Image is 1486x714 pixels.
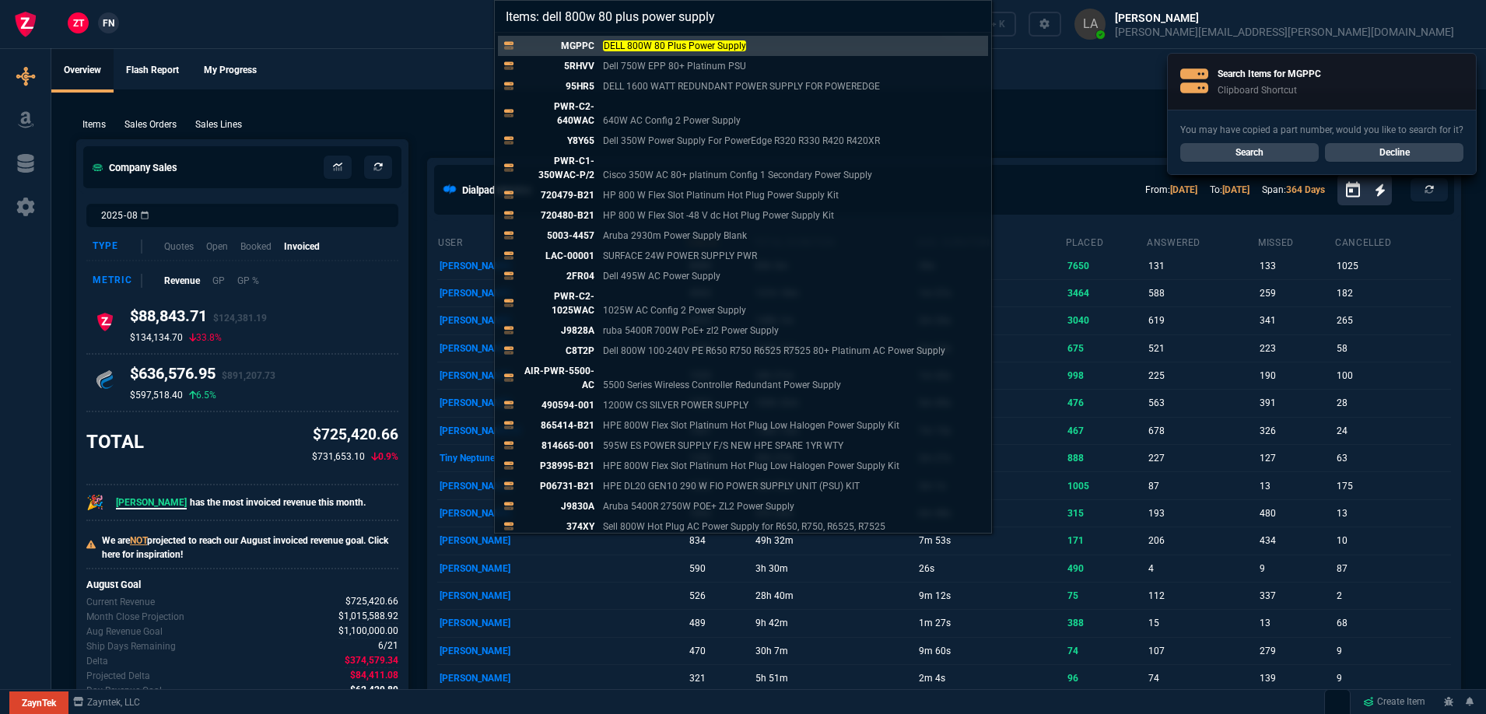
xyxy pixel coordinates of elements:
[520,59,594,73] p: 5RHVV
[603,378,841,392] p: 5500 Series Wireless Controller Redundant Power Supply
[603,134,880,148] p: Dell 350W Power Supply For PowerEdge R320 R330 R420 R420XR
[603,499,794,513] p: Aruba 5400R 2750W POE+ ZL2 Power Supply
[603,344,945,358] p: Dell 800W 100-240V PE R650 R750 R6525 R7525 80+ Platinum AC Power Supply
[603,59,746,73] p: Dell 750W EPP 80+ Platinum PSU
[603,520,885,534] p: Sell 800W Hot Plug AC Power Supply for R650, R750, R6525, R7525
[520,154,594,182] p: PWR-C1-350WAC-P/2
[520,398,594,412] p: 490594-001
[520,520,594,534] p: 374XY
[603,40,746,51] mark: DELL 800W 80 Plus Power Supply
[520,289,594,317] p: PWR-C2-1025WAC
[520,79,594,93] p: 95HR5
[603,229,747,243] p: Aruba 2930m Power Supply Blank
[520,188,594,202] p: 720479-B21
[520,100,594,128] p: PWR-C2-640WAC
[603,398,748,412] p: 1200W CS SILVER POWER SUPPLY
[520,208,594,222] p: 720480-B21
[603,324,779,338] p: ruba 5400R 700W PoE+ zl2 Power Supply
[603,269,720,283] p: Dell 495W AC Power Supply
[520,269,594,283] p: 2FR04
[520,134,594,148] p: Y8Y65
[603,439,843,453] p: 595W ES POWER SUPPLY F/S NEW HPE SPARE 1YR WTY
[603,188,839,202] p: HP 800 W Flex Slot Platinum Hot Plug Power Supply Kit
[68,695,145,709] a: msbcCompanyName
[603,459,899,473] p: HPE 800W Flex Slot Platinum Hot Plug Low Halogen Power Supply Kit
[603,249,757,263] p: SURFACE 24W POWER SUPPLY PWR
[520,344,594,358] p: C8T2P
[603,208,834,222] p: HP 800 W Flex Slot -48 V dc Hot Plug Power Supply Kit
[603,418,899,432] p: HPE 800W Flex Slot Platinum Hot Plug Low Halogen Power Supply Kit
[520,499,594,513] p: J9830A
[520,229,594,243] p: 5003-4457
[603,479,860,493] p: HPE DL20 GEN10 290 W FIO POWER SUPPLY UNIT (PSU) KIT
[603,79,880,93] p: DELL 1600 WATT REDUNDANT POWER SUPPLY FOR POWEREDGE
[520,324,594,338] p: J9828A
[495,1,991,32] input: Search...
[520,479,594,493] p: P06731-B21
[520,249,594,263] p: LAC-00001
[520,459,594,473] p: P38995-B21
[520,418,594,432] p: 865414-B21
[603,114,741,128] p: 640W AC Config 2 Power Supply
[520,439,594,453] p: 814665-001
[520,364,594,392] p: AIR-PWR-5500-AC
[603,303,746,317] p: 1025W AC Config 2 Power Supply
[1357,691,1432,714] a: Create Item
[603,168,872,182] p: Cisco 350W AC 80+ platinum Config 1 Secondary Power Supply
[520,39,594,53] p: MGPPC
